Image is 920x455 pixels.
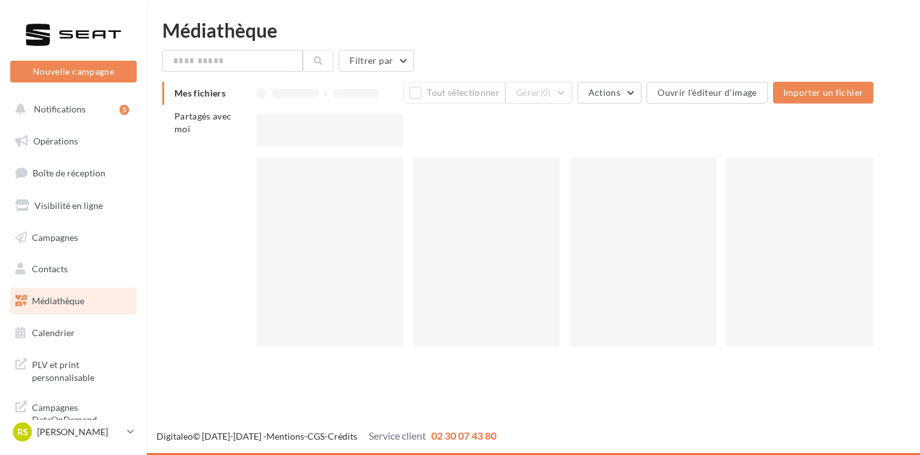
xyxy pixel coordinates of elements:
[339,50,414,72] button: Filtrer par
[773,82,874,104] button: Importer un fichier
[33,135,78,146] span: Opérations
[369,429,426,442] span: Service client
[32,231,78,242] span: Campagnes
[37,426,122,438] p: [PERSON_NAME]
[8,96,134,123] button: Notifications 5
[32,327,75,338] span: Calendrier
[8,192,139,219] a: Visibilité en ligne
[8,128,139,155] a: Opérations
[8,320,139,346] a: Calendrier
[505,82,572,104] button: Gérer(0)
[34,200,103,211] span: Visibilité en ligne
[8,288,139,314] a: Médiathèque
[32,356,132,383] span: PLV et print personnalisable
[8,351,139,389] a: PLV et print personnalisable
[157,431,193,442] a: Digitaleo
[10,420,137,444] a: RS [PERSON_NAME]
[32,263,68,274] span: Contacts
[32,399,132,426] span: Campagnes DataOnDemand
[307,431,325,442] a: CGS
[783,87,864,98] span: Importer un fichier
[647,82,767,104] button: Ouvrir l'éditeur d'image
[403,82,505,104] button: Tout sélectionner
[32,295,84,306] span: Médiathèque
[578,82,641,104] button: Actions
[119,105,129,115] div: 5
[588,87,620,98] span: Actions
[33,167,105,178] span: Boîte de réception
[157,431,496,442] span: © [DATE]-[DATE] - - -
[17,426,28,438] span: RS
[8,394,139,431] a: Campagnes DataOnDemand
[34,104,86,114] span: Notifications
[162,20,905,40] div: Médiathèque
[174,88,226,98] span: Mes fichiers
[8,159,139,187] a: Boîte de réception
[174,111,232,134] span: Partagés avec moi
[540,88,551,98] span: (0)
[8,256,139,282] a: Contacts
[8,224,139,251] a: Campagnes
[431,429,496,442] span: 02 30 07 43 80
[328,431,357,442] a: Crédits
[266,431,304,442] a: Mentions
[10,61,137,82] button: Nouvelle campagne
